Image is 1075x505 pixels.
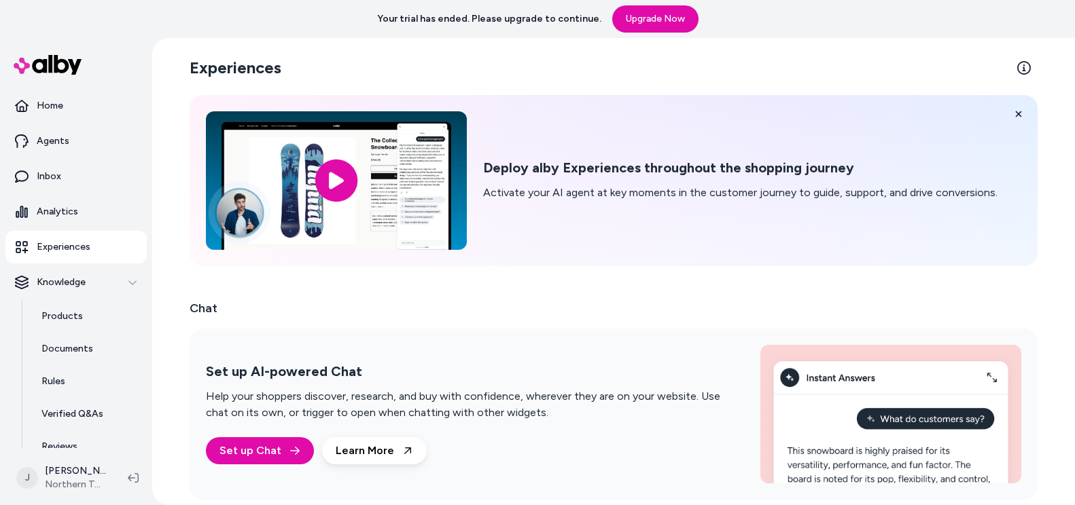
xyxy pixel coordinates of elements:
span: J [16,467,38,489]
a: Verified Q&As [28,398,147,430]
p: Experiences [37,240,90,254]
h2: Deploy alby Experiences throughout the shopping journey [483,160,998,176]
p: Inbox [37,170,61,183]
a: Rules [28,365,147,398]
a: Reviews [28,430,147,463]
p: Verified Q&As [41,407,103,421]
p: Agents [37,134,69,148]
a: Products [28,300,147,333]
p: Analytics [37,205,78,219]
h2: Set up AI-powered Chat [206,363,728,380]
p: Home [37,99,63,113]
a: Set up Chat [206,437,314,464]
a: Analytics [5,195,147,228]
a: Upgrade Now [612,5,699,33]
button: J[PERSON_NAME]Northern Tool [8,456,117,500]
a: Documents [28,333,147,365]
p: [PERSON_NAME] [45,464,106,478]
h2: Chat [190,299,1038,318]
p: Help your shoppers discover, research, and buy with confidence, wherever they are on your website... [206,388,728,421]
a: Experiences [5,231,147,263]
span: Northern Tool [45,478,106,491]
button: Knowledge [5,266,147,299]
p: Rules [41,375,65,388]
p: Documents [41,342,93,356]
p: Knowledge [37,276,86,289]
p: Reviews [41,440,77,453]
a: Home [5,90,147,122]
a: Agents [5,125,147,157]
p: Products [41,310,83,323]
h2: Experiences [190,57,281,79]
p: Activate your AI agent at key moments in the customer journey to guide, support, and drive conver... [483,185,998,201]
p: Your trial has ended. Please upgrade to continue. [377,12,601,26]
a: Learn More [322,437,427,464]
a: Inbox [5,160,147,193]
img: alby Logo [14,55,82,75]
img: Set up AI-powered Chat [760,345,1021,483]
